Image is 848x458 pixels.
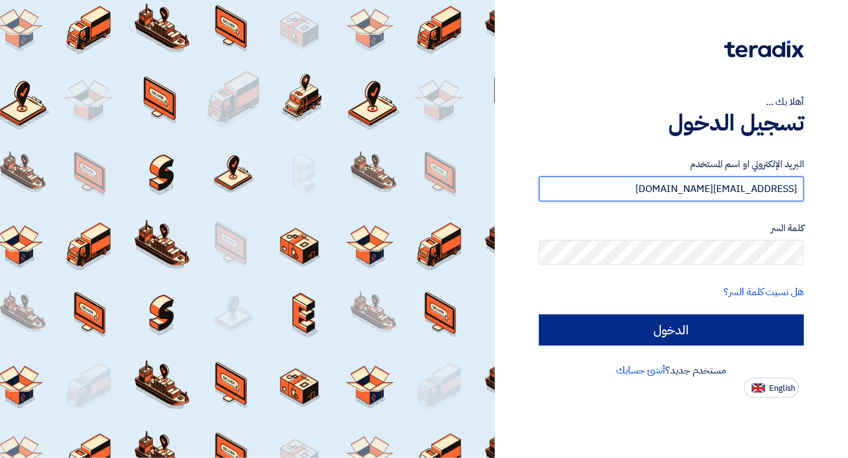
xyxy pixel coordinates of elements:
h1: تسجيل الدخول [539,109,804,137]
label: كلمة السر [539,221,804,236]
img: Teradix logo [724,40,804,58]
button: English [744,378,799,398]
div: أهلا بك ... [539,94,804,109]
a: أنشئ حسابك [616,363,665,378]
label: البريد الإلكتروني او اسم المستخدم [539,157,804,172]
input: الدخول [539,314,804,346]
img: en-US.png [752,383,765,393]
a: هل نسيت كلمة السر؟ [724,285,804,300]
span: English [769,384,795,393]
div: مستخدم جديد؟ [539,363,804,378]
input: أدخل بريد العمل الإلكتروني او اسم المستخدم الخاص بك ... [539,176,804,201]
